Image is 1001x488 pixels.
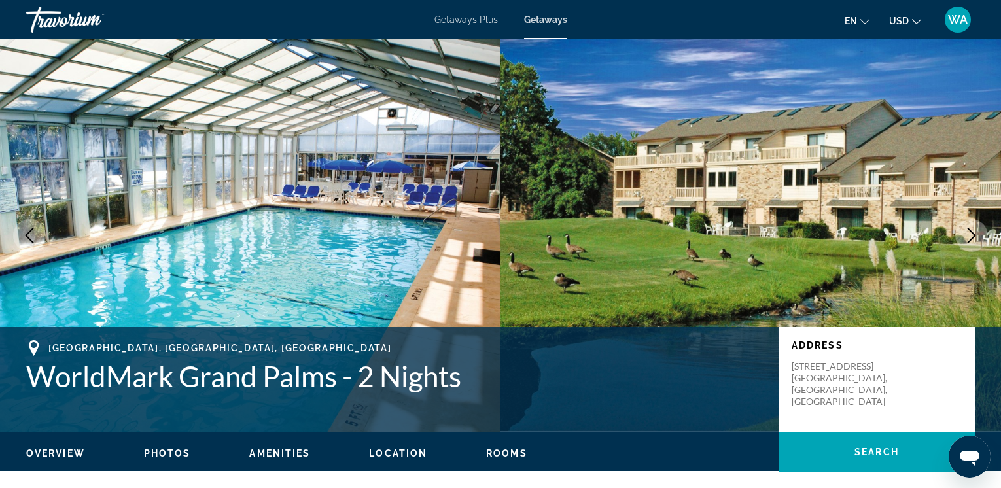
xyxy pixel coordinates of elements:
span: USD [889,16,909,26]
button: Overview [26,447,85,459]
button: Search [779,432,975,472]
button: Previous image [13,219,46,252]
a: Getaways [524,14,567,25]
a: Getaways Plus [434,14,498,25]
button: Change language [845,11,869,30]
h1: WorldMark Grand Palms - 2 Nights [26,359,765,393]
button: Amenities [249,447,310,459]
span: Amenities [249,448,310,459]
span: Overview [26,448,85,459]
span: Search [854,447,899,457]
iframe: Button to launch messaging window [949,436,991,478]
button: Location [369,447,427,459]
span: Location [369,448,427,459]
a: Travorium [26,3,157,37]
p: [STREET_ADDRESS] [GEOGRAPHIC_DATA], [GEOGRAPHIC_DATA], [GEOGRAPHIC_DATA] [792,360,896,408]
button: User Menu [941,6,975,33]
button: Photos [144,447,191,459]
p: Address [792,340,962,351]
button: Next image [955,219,988,252]
span: Rooms [486,448,527,459]
span: Photos [144,448,191,459]
span: [GEOGRAPHIC_DATA], [GEOGRAPHIC_DATA], [GEOGRAPHIC_DATA] [48,343,391,353]
span: en [845,16,857,26]
button: Change currency [889,11,921,30]
span: WA [948,13,968,26]
button: Rooms [486,447,527,459]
